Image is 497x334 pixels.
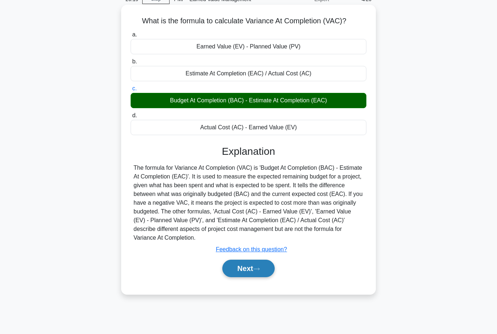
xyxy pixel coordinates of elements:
[132,112,137,118] span: d.
[134,164,363,242] div: The formula for Variance At Completion (VAC) is 'Budget At Completion (BAC) - Estimate At Complet...
[131,120,366,135] div: Actual Cost (AC) - Earned Value (EV)
[132,31,137,38] span: a.
[135,145,362,158] h3: Explanation
[222,260,274,277] button: Next
[132,85,136,91] span: c.
[216,246,287,252] a: Feedback on this question?
[132,58,137,64] span: b.
[131,39,366,54] div: Earned Value (EV) - Planned Value (PV)
[131,93,366,108] div: Budget At Completion (BAC) - Estimate At Completion (EAC)
[130,16,367,26] h5: What is the formula to calculate Variance At Completion (VAC)?
[131,66,366,81] div: Estimate At Completion (EAC) / Actual Cost (AC)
